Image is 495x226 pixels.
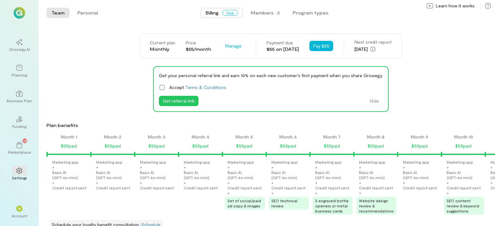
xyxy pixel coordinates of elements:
a: Funding [8,111,31,134]
div: + [359,190,361,195]
div: + [271,190,274,195]
div: + [184,180,186,185]
div: Current plan [150,40,175,46]
div: Basic AI (GPT‑4o‑mini) [140,170,177,180]
div: $55 paid [236,142,252,150]
div: Basic AI (GPT‑4o‑mini) [315,170,353,180]
div: Marketing app [447,159,473,165]
a: Terms & Conditions [185,85,226,90]
div: + [359,165,361,170]
div: Monthly [150,46,175,52]
div: + [447,165,449,170]
div: Basic AI (GPT‑4o‑mini) [184,170,221,180]
div: + [184,165,186,170]
div: Basic AI (GPT‑4o‑mini) [403,170,440,180]
div: Basic AI (GPT‑4o‑mini) [228,170,265,180]
div: Credit report sent [184,185,218,190]
div: + [490,165,493,170]
div: $55 paid [412,142,428,150]
div: Marketing app [271,159,298,165]
a: Marketplace [8,137,31,160]
div: Credit report sent [271,185,306,190]
div: + [228,180,230,185]
div: *Account [8,200,31,223]
div: + [490,180,493,185]
div: Month 7 [323,134,341,140]
a: Settings [8,162,31,185]
div: Month 1 [61,134,77,140]
div: Marketing app [96,159,122,165]
div: Credit report sent [359,185,393,190]
div: Credit report sent [96,185,130,190]
div: $55 paid [61,142,77,150]
span: 5 engraved bottle openers or metal business cards [315,198,349,213]
div: $55/month [186,46,211,52]
div: Marketing app [403,159,429,165]
div: $55 paid [105,142,121,150]
div: Growegy AI [9,47,30,52]
div: Basic AI (GPT‑4o‑mini) [447,170,484,180]
div: + [96,180,98,185]
div: + [140,165,142,170]
div: Next credit report [354,39,392,45]
span: Set of social/paid ad copy & images [228,198,261,208]
div: $55 paid [192,142,209,150]
div: + [228,190,230,195]
div: Marketing app [184,159,210,165]
span: Learn how it works [436,3,475,9]
div: $55 paid [455,142,471,150]
div: Month 8 [367,134,384,140]
div: Members · 2 [251,10,280,16]
button: Members · 2 [246,8,285,18]
a: Growegy AI [8,34,31,57]
span: Billing [206,10,218,16]
div: Credit report sent [52,185,86,190]
div: Marketing app [52,159,79,165]
div: + [403,180,405,185]
div: + [315,180,317,185]
span: SEO content review & keyword suggestions [447,198,479,213]
div: Get your personal referral link and earn 10% on each new customer's first payment when you share ... [159,72,383,79]
div: + [315,165,317,170]
div: Account [12,213,27,218]
div: Month 2 [104,134,121,140]
div: + [271,180,274,185]
div: $55 paid [149,142,165,150]
div: + [315,190,317,195]
button: Pay $55 [309,41,333,51]
span: 13 [23,138,27,143]
div: + [140,180,142,185]
div: Month 5 [236,134,253,140]
button: Manage [221,41,245,51]
div: + [447,180,449,185]
a: Business Plan [8,85,31,108]
a: Planning [8,59,31,83]
div: Credit report sent [228,185,262,190]
div: $55 paid [324,142,340,150]
div: $55 paid [280,142,296,150]
div: Planning [12,72,27,77]
button: Program types [287,8,334,18]
div: Credit report sent [447,185,481,190]
div: Marketing app [359,159,385,165]
div: + [271,165,274,170]
button: Personal [72,8,103,18]
div: Credit report sent [315,185,349,190]
button: Team [46,8,70,18]
div: Month 9 [411,134,428,140]
div: Basic AI (GPT‑4o‑mini) [359,170,396,180]
div: Marketing app [140,159,166,165]
div: Funding [12,124,26,129]
div: Payment due [267,40,299,46]
div: + [228,165,230,170]
span: Website design review & recommendations [359,198,394,213]
div: Month 6 [279,134,297,140]
button: BillingDue [200,8,243,18]
div: + [403,165,405,170]
span: SEO technical review [271,198,297,208]
button: Hide [366,96,383,106]
div: Marketing app [315,159,342,165]
div: Settings [12,175,27,180]
div: + [52,165,54,170]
